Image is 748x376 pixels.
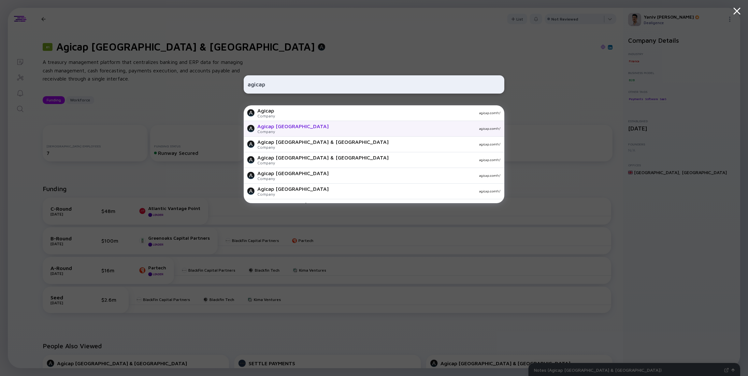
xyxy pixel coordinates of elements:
div: Agicap [GEOGRAPHIC_DATA] & [GEOGRAPHIC_DATA] [257,155,389,160]
div: Company [257,192,329,197]
div: agicap.comfr/ [334,189,500,193]
div: Company [257,145,389,150]
div: agicap.comfr/ [334,127,500,130]
div: Agicap [257,108,275,113]
div: Company [257,129,329,134]
div: agicap.comfr/ [280,111,500,115]
div: agicap.comfr/ [394,142,500,146]
div: Agicap [GEOGRAPHIC_DATA] [257,123,329,129]
div: Agicap [GEOGRAPHIC_DATA] [257,186,329,192]
input: Search Company or Investor... [248,79,500,90]
div: Agicap International [257,202,307,207]
div: Agicap [GEOGRAPHIC_DATA] & [GEOGRAPHIC_DATA] [257,139,389,145]
div: Company [257,160,389,165]
div: Agicap [GEOGRAPHIC_DATA] [257,170,329,176]
div: Company [257,176,329,181]
div: agicap.comfr/ [334,173,500,177]
div: agicap.comfr/ [394,158,500,162]
div: Company [257,113,275,118]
